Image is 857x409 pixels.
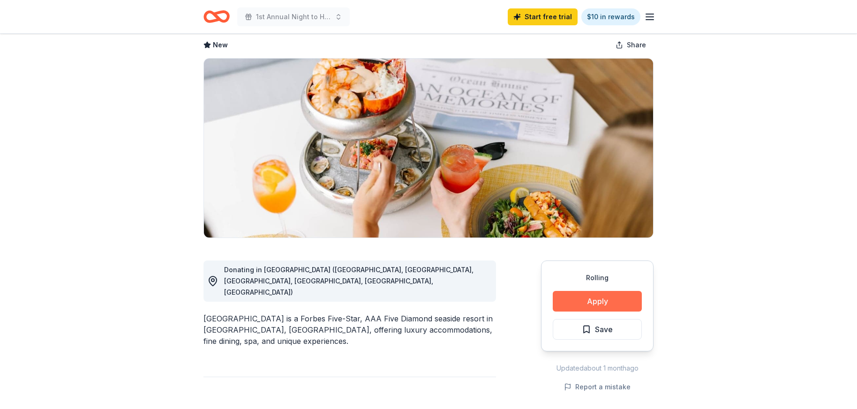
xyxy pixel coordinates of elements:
span: New [213,39,228,51]
span: Share [627,39,646,51]
button: Apply [553,291,642,312]
button: Share [608,36,654,54]
button: Save [553,319,642,340]
span: 1st Annual Night to Honor Gala [256,11,331,22]
img: Image for Ocean House [204,59,653,238]
button: 1st Annual Night to Honor Gala [237,7,350,26]
span: Donating in [GEOGRAPHIC_DATA] ([GEOGRAPHIC_DATA], [GEOGRAPHIC_DATA], [GEOGRAPHIC_DATA], [GEOGRAPH... [224,266,474,296]
div: [GEOGRAPHIC_DATA] is a Forbes Five-Star, AAA Five Diamond seaside resort in [GEOGRAPHIC_DATA], [G... [203,313,496,347]
a: Start free trial [508,8,578,25]
div: Updated about 1 month ago [541,363,654,374]
button: Report a mistake [564,381,631,393]
a: Home [203,6,230,28]
span: Save [595,323,613,335]
div: Rolling [553,272,642,283]
a: $10 in rewards [581,8,640,25]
